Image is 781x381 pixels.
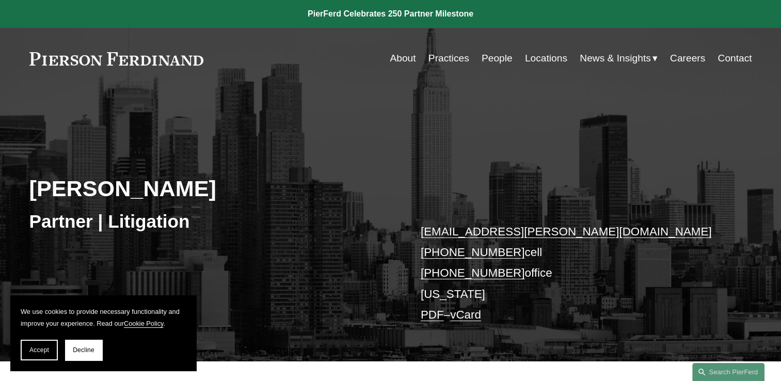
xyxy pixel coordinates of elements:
span: Accept [29,346,49,354]
a: People [482,49,513,68]
a: About [390,49,416,68]
a: PDF [421,308,444,321]
a: [PHONE_NUMBER] [421,266,525,279]
p: cell office [US_STATE] – [421,221,722,326]
section: Cookie banner [10,295,196,371]
a: [EMAIL_ADDRESS][PERSON_NAME][DOMAIN_NAME] [421,225,712,238]
a: Contact [718,49,752,68]
p: We use cookies to provide necessary functionality and improve your experience. Read our . [21,306,186,329]
a: Search this site [692,363,764,381]
a: Careers [670,49,705,68]
button: Decline [65,340,102,360]
a: Cookie Policy [124,320,164,327]
a: folder dropdown [580,49,658,68]
h3: Partner | Litigation [29,210,391,233]
h2: [PERSON_NAME] [29,175,391,202]
a: Locations [525,49,567,68]
span: Decline [73,346,94,354]
a: [PHONE_NUMBER] [421,246,525,259]
button: Accept [21,340,58,360]
span: News & Insights [580,50,651,68]
a: vCard [450,308,481,321]
a: Practices [428,49,469,68]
